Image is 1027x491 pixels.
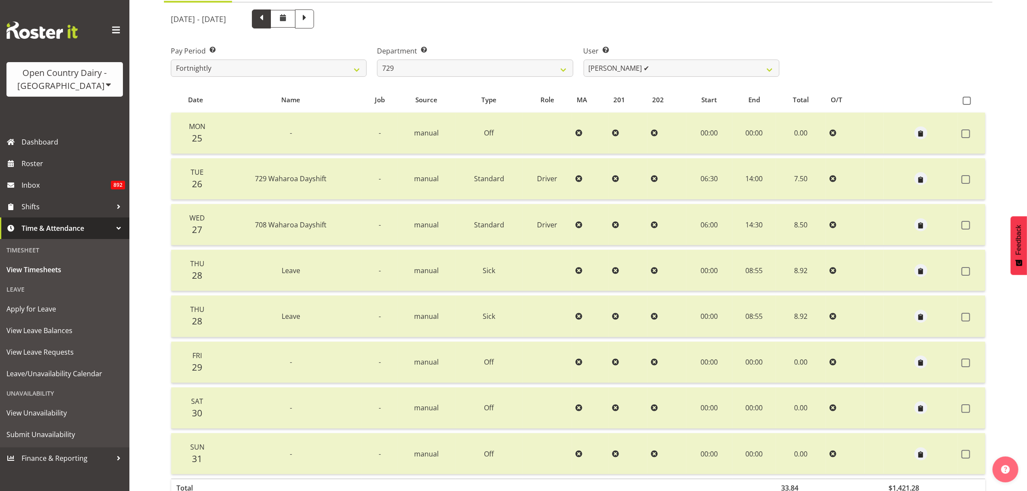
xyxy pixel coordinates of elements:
[22,157,125,170] span: Roster
[190,259,204,268] span: Thu
[379,266,381,275] span: -
[732,250,776,291] td: 08:55
[2,341,127,363] a: View Leave Requests
[455,387,523,429] td: Off
[6,263,123,276] span: View Timesheets
[686,296,732,337] td: 00:00
[414,449,439,459] span: manual
[732,387,776,429] td: 00:00
[192,453,202,465] span: 31
[455,433,523,474] td: Off
[455,113,523,154] td: Off
[481,95,496,105] span: Type
[192,361,202,373] span: 29
[6,302,123,315] span: Apply for Leave
[377,46,573,56] label: Department
[732,433,776,474] td: 00:00
[192,132,202,144] span: 25
[6,22,78,39] img: Rosterit website logo
[2,280,127,298] div: Leave
[732,158,776,200] td: 14:00
[776,433,826,474] td: 0.00
[455,342,523,383] td: Off
[22,222,112,235] span: Time & Attendance
[171,14,226,24] h5: [DATE] - [DATE]
[584,46,779,56] label: User
[281,95,300,105] span: Name
[290,128,292,138] span: -
[414,357,439,367] span: manual
[732,342,776,383] td: 00:00
[379,312,381,321] span: -
[290,403,292,412] span: -
[455,250,523,291] td: Sick
[375,95,385,105] span: Job
[537,174,557,183] span: Driver
[282,312,300,321] span: Leave
[686,113,732,154] td: 00:00
[111,181,125,189] span: 892
[776,204,826,245] td: 8.50
[192,269,202,281] span: 28
[189,213,205,223] span: Wed
[6,324,123,337] span: View Leave Balances
[776,113,826,154] td: 0.00
[192,223,202,236] span: 27
[2,424,127,445] a: Submit Unavailability
[415,95,437,105] span: Source
[686,387,732,429] td: 00:00
[577,95,587,105] span: MA
[831,95,842,105] span: O/T
[6,346,123,359] span: View Leave Requests
[455,158,523,200] td: Standard
[1015,225,1023,255] span: Feedback
[192,315,202,327] span: 28
[455,204,523,245] td: Standard
[776,387,826,429] td: 0.00
[732,204,776,245] td: 14:30
[290,357,292,367] span: -
[192,178,202,190] span: 26
[414,312,439,321] span: manual
[2,320,127,341] a: View Leave Balances
[379,357,381,367] span: -
[2,259,127,280] a: View Timesheets
[793,95,809,105] span: Total
[379,174,381,183] span: -
[2,241,127,259] div: Timesheet
[652,95,664,105] span: 202
[190,305,204,314] span: Thu
[2,402,127,424] a: View Unavailability
[6,367,123,380] span: Leave/Unavailability Calendar
[540,95,554,105] span: Role
[414,220,439,230] span: manual
[379,220,381,230] span: -
[22,452,112,465] span: Finance & Reporting
[2,298,127,320] a: Apply for Leave
[290,449,292,459] span: -
[192,351,202,360] span: Fri
[414,266,439,275] span: manual
[732,296,776,337] td: 08:55
[15,66,114,92] div: Open Country Dairy - [GEOGRAPHIC_DATA]
[171,46,367,56] label: Pay Period
[732,113,776,154] td: 00:00
[189,122,205,131] span: Mon
[1011,216,1027,275] button: Feedback - Show survey
[379,449,381,459] span: -
[748,95,760,105] span: End
[2,384,127,402] div: Unavailability
[190,442,204,452] span: Sun
[22,179,111,192] span: Inbox
[379,403,381,412] span: -
[6,428,123,441] span: Submit Unavailability
[613,95,625,105] span: 201
[22,200,112,213] span: Shifts
[686,158,732,200] td: 06:30
[22,135,125,148] span: Dashboard
[1001,465,1010,474] img: help-xxl-2.png
[192,407,202,419] span: 30
[686,433,732,474] td: 00:00
[776,342,826,383] td: 0.00
[188,95,203,105] span: Date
